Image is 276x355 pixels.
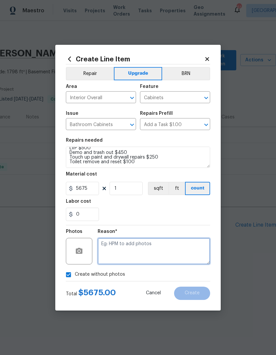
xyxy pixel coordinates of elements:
div: Total [66,289,116,297]
h2: Create Line Item [66,55,204,63]
h5: Area [66,84,77,89]
button: count [185,182,210,195]
h5: Feature [140,84,159,89]
button: BRN [162,67,210,80]
h5: Labor cost [66,199,91,204]
span: Create without photos [75,271,125,278]
button: Open [127,120,137,129]
button: Cancel [135,287,171,300]
h5: Photos [66,229,82,234]
button: Upgrade [114,67,162,80]
span: Cancel [146,291,161,296]
button: Open [127,93,137,103]
button: sqft [148,182,168,195]
button: Open [202,120,211,129]
button: Open [202,93,211,103]
span: $ 5675.00 [78,289,116,297]
h5: Issue [66,111,78,116]
span: Create [185,291,200,296]
button: Repair [66,67,114,80]
h5: Material cost [66,172,97,177]
h5: Reason* [98,229,117,234]
button: Create [174,287,210,300]
h5: Repairs needed [66,138,103,143]
button: ft [168,182,185,195]
h5: Repairs Prefill [140,111,173,116]
textarea: #salability Guest bath: Toilet: $210 Vanity 36” $400 Reglaze tub $600 Foyer: LVP y shoe molding $... [66,147,210,168]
